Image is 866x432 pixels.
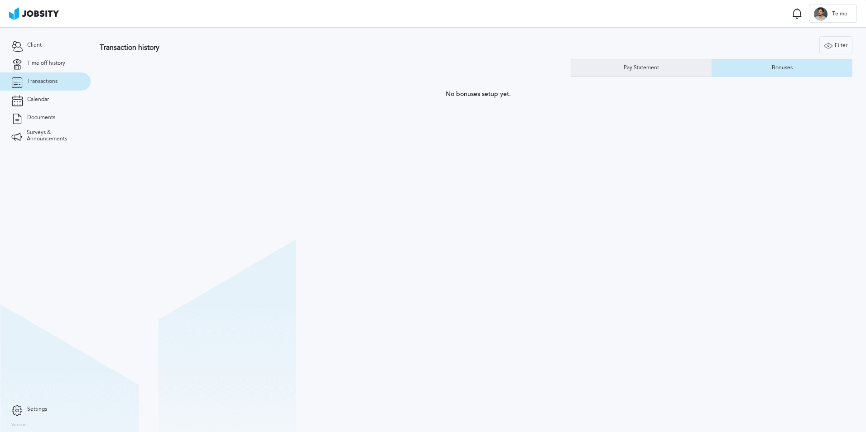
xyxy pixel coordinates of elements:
div: Bonuses [767,65,797,71]
label: Version: [11,422,28,428]
button: TTelmo [809,5,857,23]
span: Client [27,42,42,48]
span: No bonuses setup yet. [446,91,511,98]
span: Telmo [828,11,852,17]
span: Documents [27,115,55,121]
span: Settings [27,406,47,413]
div: Filter [820,37,852,55]
span: Time off history [27,60,65,67]
span: Calendar [27,96,49,103]
h3: Transaction history [100,43,512,52]
button: Filter [819,36,852,54]
button: Bonuses [712,59,852,77]
div: Pay Statement [619,65,664,71]
button: Pay Statement [571,59,712,77]
img: ab4bad089aa723f57921c736e9817d99.png [9,7,59,20]
div: T [814,7,828,21]
span: Transactions [27,78,58,85]
span: Surveys & Announcements [27,130,79,142]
